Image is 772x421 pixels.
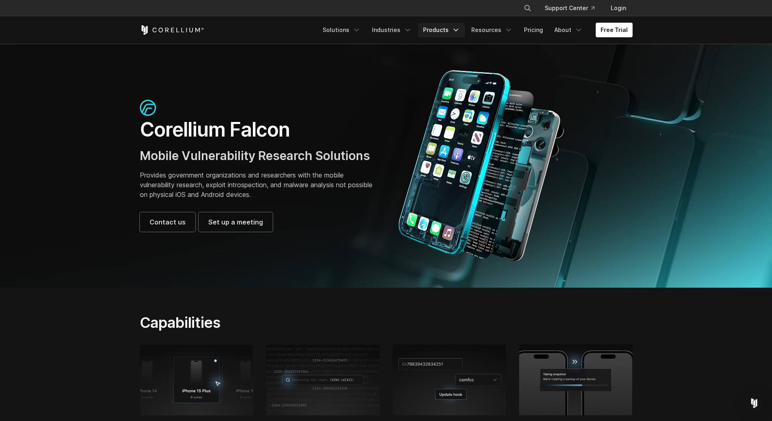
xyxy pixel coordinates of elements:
a: Support Center [538,1,601,15]
a: Corellium Home [140,25,204,35]
h1: Corellium Falcon [140,118,378,142]
a: Pricing [519,23,548,37]
img: Corellium_Falcon Hero 1 [394,70,569,262]
a: Login [604,1,633,15]
a: Free Trial [596,23,633,37]
img: Process of taking snapshot and creating a backup of the iPhone virtual device. [519,344,633,415]
div: Navigation Menu [514,1,633,15]
span: Contact us [150,217,186,227]
a: Contact us [140,212,195,232]
a: Products [418,23,465,37]
h2: Capabilities [140,314,463,331]
img: Coding illustration [266,344,380,415]
div: Navigation Menu [318,23,633,37]
a: Solutions [318,23,366,37]
a: Industries [367,23,417,37]
img: falcon-icon [140,100,156,116]
img: Kernel debugging, update hook [393,344,506,415]
img: iPhone 15 Plus; 6 cores [140,344,253,415]
a: Resources [466,23,518,37]
p: Provides government organizations and researchers with the mobile vulnerability research, exploit... [140,170,378,199]
span: Mobile Vulnerability Research Solutions [140,148,370,163]
span: Set up a meeting [208,217,263,227]
a: Set up a meeting [199,212,273,232]
div: Open Intercom Messenger [744,393,764,413]
button: Search [520,1,535,15]
a: About [550,23,588,37]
